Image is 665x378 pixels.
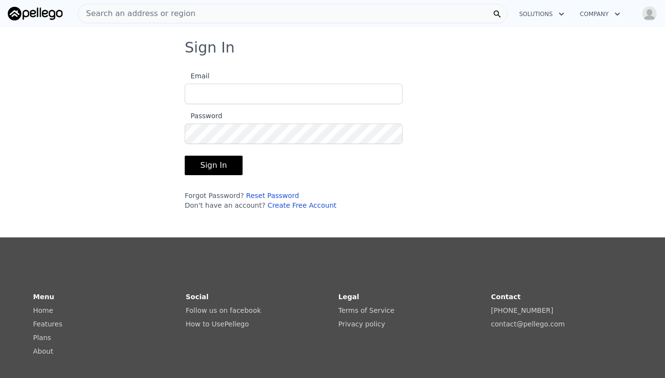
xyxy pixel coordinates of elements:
[185,156,243,175] button: Sign In
[185,112,222,120] span: Password
[33,306,53,314] a: Home
[185,191,402,210] div: Forgot Password? Don't have an account?
[186,306,261,314] a: Follow us on facebook
[338,320,385,328] a: Privacy policy
[78,8,195,19] span: Search an address or region
[491,293,521,301] strong: Contact
[338,306,394,314] a: Terms of Service
[33,293,54,301] strong: Menu
[185,72,210,80] span: Email
[491,320,565,328] a: contact@pellego.com
[185,39,480,56] h3: Sign In
[186,320,249,328] a: How to UsePellego
[246,192,299,199] a: Reset Password
[33,347,53,355] a: About
[491,306,553,314] a: [PHONE_NUMBER]
[338,293,359,301] strong: Legal
[185,124,402,144] input: Password
[642,6,657,21] img: avatar
[267,201,336,209] a: Create Free Account
[33,320,62,328] a: Features
[33,334,51,342] a: Plans
[572,5,628,23] button: Company
[185,84,402,104] input: Email
[8,7,63,20] img: Pellego
[186,293,209,301] strong: Social
[511,5,572,23] button: Solutions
